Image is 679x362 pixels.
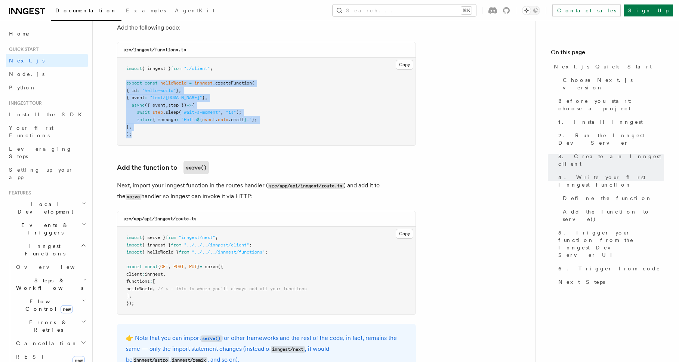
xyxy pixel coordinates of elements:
[6,239,88,260] button: Inngest Functions
[201,334,222,341] a: serve()
[13,274,88,295] button: Steps & Workflows
[123,216,197,221] code: src/app/api/inngest/route.ts
[6,100,42,106] span: Inngest tour
[551,48,664,60] h4: On this page
[333,4,476,16] button: Search...⌘K
[13,340,78,347] span: Cancellation
[220,110,223,115] span: ,
[126,194,141,200] code: serve
[121,2,170,20] a: Examples
[9,146,72,159] span: Leveraging Steps
[552,4,621,16] a: Contact sales
[555,226,664,262] a: 5. Trigger your function from the Inngest Dev Server UI
[126,279,150,284] span: functions
[558,97,664,112] span: Before you start: choose a project
[522,6,540,15] button: Toggle dark mode
[202,95,205,100] span: }
[126,249,142,255] span: import
[558,153,664,168] span: 3. Create an Inngest client
[13,337,88,350] button: Cancellation
[171,242,181,248] span: from
[126,88,137,93] span: { id
[158,264,160,269] span: {
[181,117,197,122] span: `Hello
[61,305,73,313] span: new
[6,46,38,52] span: Quick start
[554,63,652,70] span: Next.js Quick Start
[166,102,168,108] span: ,
[551,60,664,73] a: Next.js Quick Start
[271,346,305,353] code: inngest/next
[163,271,166,277] span: ,
[6,218,88,239] button: Events & Triggers
[197,117,202,122] span: ${
[6,163,88,184] a: Setting up your app
[9,125,53,138] span: Your first Functions
[205,95,207,100] span: ,
[6,81,88,94] a: Python
[9,71,44,77] span: Node.js
[558,229,664,259] span: 5. Trigger your function from the Inngest Dev Server UI
[137,88,139,93] span: :
[175,7,214,13] span: AgentKit
[6,200,81,215] span: Local Development
[126,80,142,86] span: export
[126,301,134,306] span: });
[6,54,88,67] a: Next.js
[152,110,163,115] span: step
[145,80,158,86] span: const
[160,264,168,269] span: GET
[244,117,247,122] span: }
[126,7,166,13] span: Examples
[197,264,200,269] span: }
[145,102,166,108] span: ({ event
[126,271,142,277] span: client
[205,264,218,269] span: serve
[6,67,88,81] a: Node.js
[16,264,93,270] span: Overview
[268,183,344,189] code: src/app/api/inngest/route.ts
[166,235,176,240] span: from
[142,88,176,93] span: "hello-world"
[558,174,664,188] span: 4. Write your first Inngest function
[184,264,186,269] span: ,
[9,85,36,90] span: Python
[6,190,31,196] span: Features
[126,293,129,298] span: ]
[145,271,163,277] span: inngest
[126,66,142,71] span: import
[123,47,186,52] code: src/inngest/functions.ts
[6,108,88,121] a: Install the SDK
[179,88,181,93] span: ,
[6,221,81,236] span: Events & Triggers
[6,121,88,142] a: Your first Functions
[563,208,664,223] span: Add the function to serve()
[555,129,664,150] a: 2. Run the Inngest Dev Server
[176,88,179,93] span: }
[179,110,181,115] span: (
[558,118,643,126] span: 1. Install Inngest
[9,58,44,64] span: Next.js
[249,242,252,248] span: ;
[9,167,73,180] span: Setting up your app
[13,260,88,274] a: Overview
[194,80,213,86] span: inngest
[228,117,244,122] span: .email
[213,80,252,86] span: .createFunction
[184,242,249,248] span: "../../../inngest/client"
[201,335,222,342] code: serve()
[137,110,150,115] span: await
[6,142,88,163] a: Leveraging Steps
[461,7,472,14] kbd: ⌘K
[126,242,142,248] span: import
[51,2,121,21] a: Documentation
[181,110,220,115] span: "wait-a-moment"
[145,264,158,269] span: const
[132,102,145,108] span: async
[145,95,147,100] span: :
[117,161,209,174] a: Add the function toserve()
[189,80,192,86] span: =
[558,278,605,286] span: Next Steps
[247,117,252,122] span: !`
[117,12,416,33] p: Inside your directory create a new file called where you will define Inngest functions. Add the f...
